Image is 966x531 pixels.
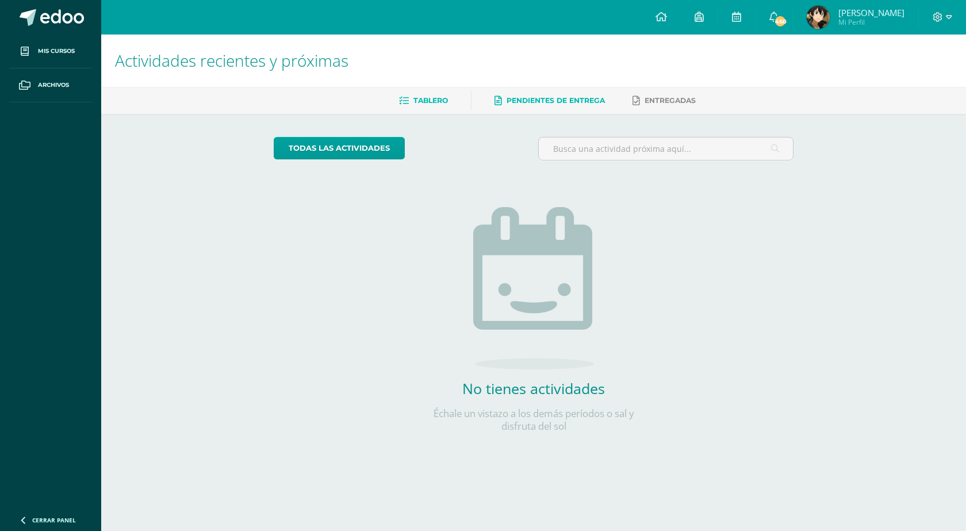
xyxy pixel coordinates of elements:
[774,15,787,28] span: 460
[9,35,92,68] a: Mis cursos
[494,91,605,110] a: Pendientes de entrega
[115,49,348,71] span: Actividades recientes y próximas
[539,137,793,160] input: Busca una actividad próxima aquí...
[507,96,605,105] span: Pendientes de entrega
[838,17,904,27] span: Mi Perfil
[413,96,448,105] span: Tablero
[632,91,696,110] a: Entregadas
[419,379,649,398] h2: No tienes actividades
[9,68,92,102] a: Archivos
[32,516,76,524] span: Cerrar panel
[645,96,696,105] span: Entregadas
[807,6,830,29] img: 503313916e54b9a26036efafcfb45ce7.png
[838,7,904,18] span: [PERSON_NAME]
[274,137,405,159] a: todas las Actividades
[419,407,649,433] p: Échale un vistazo a los demás períodos o sal y disfruta del sol
[38,81,69,90] span: Archivos
[38,47,75,56] span: Mis cursos
[399,91,448,110] a: Tablero
[473,207,594,369] img: no_activities.png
